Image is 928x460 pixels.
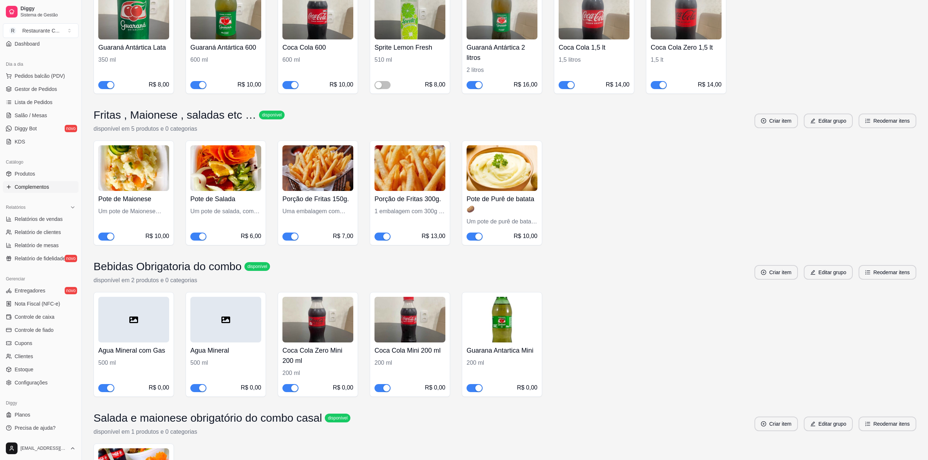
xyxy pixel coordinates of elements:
[98,145,169,191] img: product-image
[3,377,79,388] a: Configurações
[3,23,79,38] button: Select a team
[15,229,61,236] span: Relatório de clientes
[15,138,25,145] span: KDS
[190,194,261,204] h4: Pote de Salada
[282,207,353,216] div: Uma embalagem com 150g. De Fritas
[15,353,33,360] span: Clientes
[282,42,353,53] h4: Coca Cola 600
[15,313,54,321] span: Controle de caixa
[467,359,537,367] div: 200 ml
[3,226,79,238] a: Relatório de clientes
[330,80,353,89] div: R$ 10,00
[3,83,79,95] a: Gestor de Pedidos
[190,207,261,216] div: Um pote de salada, com várias saladas diferentes de acordo com a disponibilidade do dia
[15,125,37,132] span: Diggy Bot
[3,337,79,349] a: Cupons
[6,204,26,210] span: Relatórios
[149,383,169,392] div: R$ 0,00
[94,428,350,436] p: disponível em 1 produtos e 0 categorias
[260,112,283,118] span: disponível
[810,270,815,275] span: edit
[698,80,722,89] div: R$ 14,00
[804,265,853,280] button: editEditar grupo
[237,80,261,89] div: R$ 10,00
[326,415,349,421] span: disponível
[94,260,241,273] h3: Bebidas Obrigatoria do combo
[190,359,261,367] div: 500 ml
[3,96,79,108] a: Lista de Pedidos
[810,421,815,426] span: edit
[15,340,32,347] span: Cupons
[94,124,285,133] p: disponível em 5 produtos e 0 categorias
[651,55,722,64] div: 1,5 lt
[3,168,79,180] a: Produtos
[98,345,169,356] h4: Agua Mineral com Gas
[374,207,445,216] div: 1 embalagem com 300g de fritas
[374,55,445,64] div: 510 ml
[15,215,63,223] span: Relatórios de vendas
[374,194,445,204] h4: Porção de Fritas 300g.
[15,242,59,249] span: Relatório de mesas
[606,80,630,89] div: R$ 14,00
[3,38,79,50] a: Dashboard
[15,326,54,334] span: Controle de fiado
[859,114,916,128] button: ordered-listReodernar itens
[3,123,79,134] a: Diggy Botnovo
[761,270,766,275] span: plus-circle
[190,345,261,356] h4: Agua Mineral
[15,300,60,307] span: Nota Fiscal (NFC-e)
[559,42,630,53] h4: Coca Cola 1,5 lt
[3,110,79,121] a: Salão / Mesas
[374,345,445,356] h4: Coca Cola Mini 200 ml
[517,383,537,392] div: R$ 0,00
[94,411,322,425] h3: Salada e maionese obrigatório do combo casal
[282,297,353,342] img: product-image
[3,136,79,147] a: KDS
[333,232,353,241] div: R$ 7,00
[754,114,798,128] button: plus-circleCriar item
[22,27,60,34] div: Restaurante C ...
[3,364,79,375] a: Estoque
[94,276,270,285] p: disponível em 2 produtos e 0 categorias
[467,297,537,342] img: product-image
[3,70,79,82] button: Pedidos balcão (PDV)
[282,345,353,366] h4: Coca Cola Zero Mini 200 ml
[467,217,537,226] div: Um pote de purê de batata super delicioso , causa vc queira molho de carne em cima do purê por na...
[467,194,537,214] h4: Pote de Purê de batata 🥔
[241,232,261,241] div: R$ 6,00
[3,253,79,264] a: Relatório de fidelidadenovo
[804,114,853,128] button: editEditar grupo
[3,397,79,409] div: Diggy
[241,383,261,392] div: R$ 0,00
[282,194,353,204] h4: Porção de Fritas 150g.
[3,324,79,336] a: Controle de fiado
[804,417,853,431] button: editEditar grupo
[15,40,40,47] span: Dashboard
[15,379,47,386] span: Configurações
[467,345,537,356] h4: Guarana Antartica Mini
[282,145,353,191] img: product-image
[865,270,870,275] span: ordered-list
[3,156,79,168] div: Catálogo
[865,118,870,123] span: ordered-list
[422,232,445,241] div: R$ 13,00
[3,3,79,20] a: DiggySistema de Gestão
[3,239,79,251] a: Relatório de mesas
[15,112,47,119] span: Salão / Mesas
[3,422,79,434] a: Precisa de ajuda?
[15,411,30,418] span: Planos
[20,445,67,451] span: [EMAIL_ADDRESS][DOMAIN_NAME]
[3,298,79,310] a: Nota Fiscal (NFC-e)
[3,181,79,193] a: Complementos
[374,42,445,53] h4: Sprite Lemon Fresh
[15,424,56,432] span: Precisa de ajuda?
[425,80,445,89] div: R$ 8,00
[15,255,65,262] span: Relatório de fidelidade
[467,145,537,191] img: product-image
[761,118,766,123] span: plus-circle
[754,265,798,280] button: plus-circleCriar item
[651,42,722,53] h4: Coca Cola Zero 1,5 lt
[15,99,53,106] span: Lista de Pedidos
[282,369,353,377] div: 200 ml
[559,55,630,64] div: 1,5 litros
